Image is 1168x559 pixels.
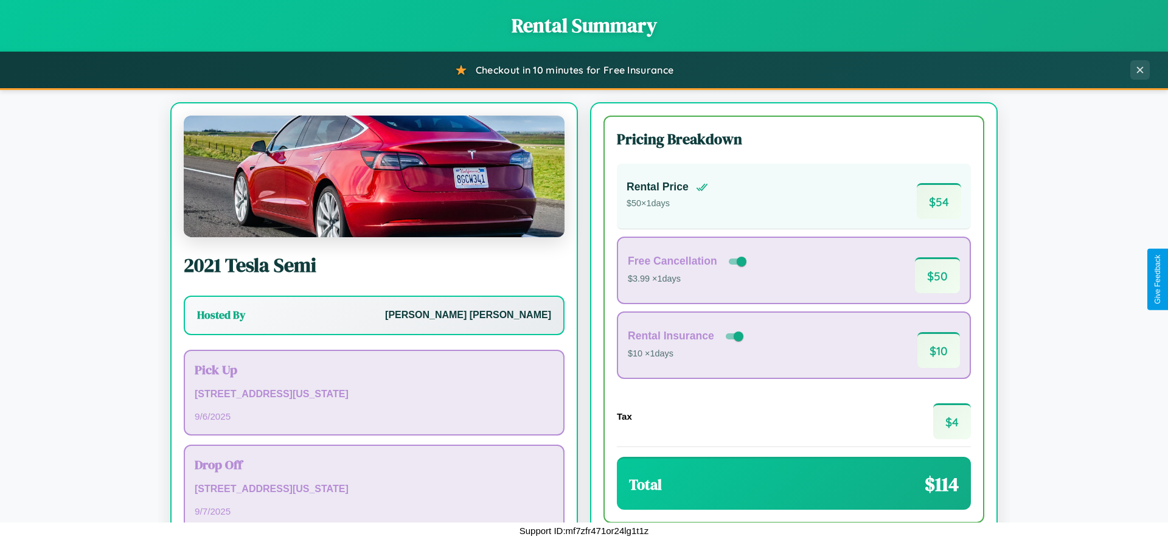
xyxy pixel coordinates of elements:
h3: Hosted By [197,308,245,322]
p: $10 × 1 days [628,346,746,362]
p: 9 / 7 / 2025 [195,503,554,519]
h4: Free Cancellation [628,255,717,268]
p: $ 50 × 1 days [627,196,708,212]
h3: Total [629,474,662,495]
h4: Tax [617,411,632,422]
span: $ 10 [917,332,960,368]
span: $ 4 [933,403,971,439]
p: [STREET_ADDRESS][US_STATE] [195,481,554,498]
h4: Rental Price [627,181,689,193]
p: $3.99 × 1 days [628,271,749,287]
img: Tesla Semi [184,116,565,237]
h1: Rental Summary [12,12,1156,39]
p: [STREET_ADDRESS][US_STATE] [195,386,554,403]
h4: Rental Insurance [628,330,714,342]
p: 9 / 6 / 2025 [195,408,554,425]
h2: 2021 Tesla Semi [184,252,565,279]
p: [PERSON_NAME] [PERSON_NAME] [385,307,551,324]
span: $ 50 [915,257,960,293]
span: $ 114 [925,471,959,498]
p: Support ID: mf7zfr471or24lg1t1z [520,523,649,539]
h3: Drop Off [195,456,554,473]
span: $ 54 [917,183,961,219]
h3: Pick Up [195,361,554,378]
h3: Pricing Breakdown [617,129,971,149]
span: Checkout in 10 minutes for Free Insurance [476,64,673,76]
div: Give Feedback [1153,255,1162,304]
